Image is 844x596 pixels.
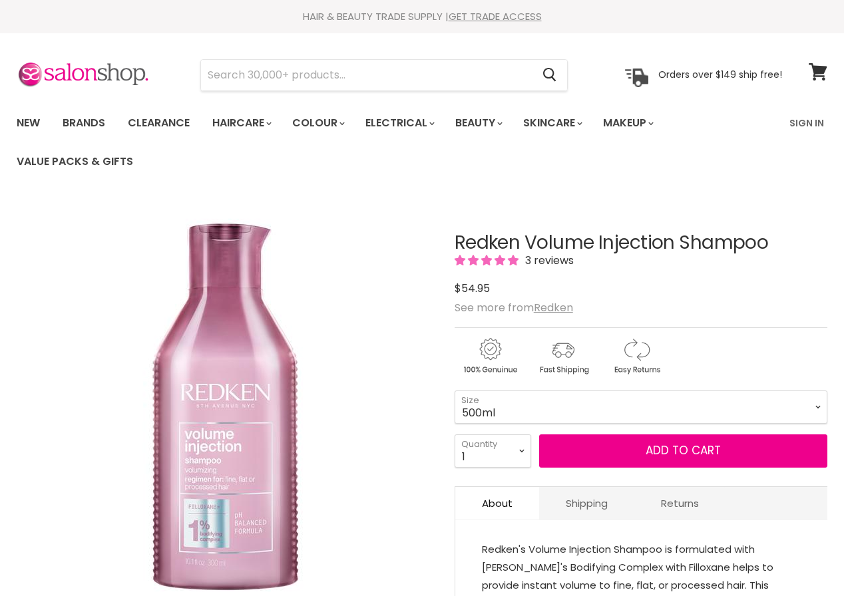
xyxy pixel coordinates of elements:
select: Quantity [455,434,531,468]
span: Add to cart [646,442,721,458]
span: See more from [455,300,573,315]
ul: Main menu [7,104,781,181]
a: Value Packs & Gifts [7,148,143,176]
span: 5.00 stars [455,253,521,268]
a: Returns [634,487,726,520]
img: returns.gif [601,336,672,376]
img: genuine.gif [455,336,525,376]
a: Brands [53,109,115,137]
a: Clearance [118,109,200,137]
span: 3 reviews [521,253,574,268]
a: Makeup [593,109,662,137]
h1: Redken Volume Injection Shampoo [455,233,827,253]
a: Electrical [355,109,443,137]
a: Haircare [202,109,280,137]
a: Sign In [781,109,832,137]
p: Orders over $149 ship free! [658,69,782,80]
a: Shipping [539,487,634,520]
a: GET TRADE ACCESS [449,9,542,23]
a: Skincare [513,109,590,137]
button: Search [532,60,567,90]
img: shipping.gif [528,336,598,376]
button: Add to cart [539,434,827,468]
input: Search [201,60,532,90]
form: Product [200,59,568,91]
a: Beauty [445,109,511,137]
a: About [455,487,539,520]
a: Colour [282,109,353,137]
a: New [7,109,50,137]
a: Redken [534,300,573,315]
span: $54.95 [455,281,490,296]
